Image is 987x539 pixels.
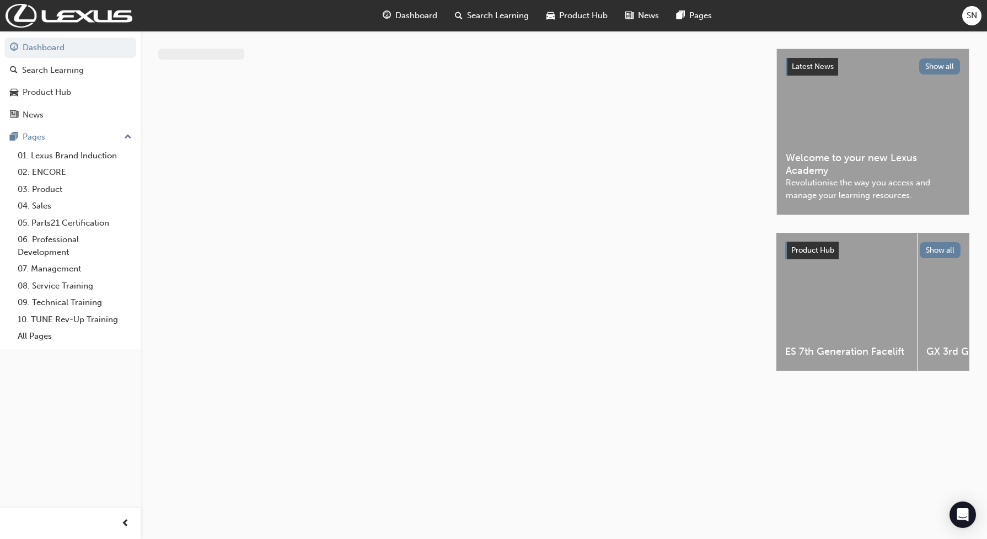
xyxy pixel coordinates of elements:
[786,152,960,177] span: Welcome to your new Lexus Academy
[395,9,437,22] span: Dashboard
[23,86,71,99] div: Product Hub
[962,6,981,25] button: SN
[13,294,136,311] a: 09. Technical Training
[919,58,961,74] button: Show all
[10,66,18,76] span: search-icon
[10,43,18,53] span: guage-icon
[4,105,136,125] a: News
[13,164,136,181] a: 02. ENCORE
[13,260,136,277] a: 07. Management
[10,88,18,98] span: car-icon
[13,231,136,260] a: 06. Professional Development
[13,181,136,198] a: 03. Product
[776,233,917,371] a: ES 7th Generation Facelift
[668,4,721,27] a: pages-iconPages
[446,4,538,27] a: search-iconSearch Learning
[786,177,960,201] span: Revolutionise the way you access and manage your learning resources.
[13,328,136,345] a: All Pages
[4,82,136,103] a: Product Hub
[4,38,136,58] a: Dashboard
[689,9,712,22] span: Pages
[23,109,44,121] div: News
[4,127,136,147] button: Pages
[792,62,834,71] span: Latest News
[13,215,136,232] a: 05. Parts21 Certification
[776,49,969,215] a: Latest NewsShow allWelcome to your new Lexus AcademyRevolutionise the way you access and manage y...
[22,64,84,77] div: Search Learning
[4,35,136,127] button: DashboardSearch LearningProduct HubNews
[4,60,136,81] a: Search Learning
[13,198,136,215] a: 04. Sales
[950,501,976,528] div: Open Intercom Messenger
[538,4,616,27] a: car-iconProduct Hub
[13,277,136,295] a: 08. Service Training
[13,311,136,328] a: 10. TUNE Rev-Up Training
[785,345,908,358] span: ES 7th Generation Facelift
[786,58,960,76] a: Latest NewsShow all
[967,9,977,22] span: SN
[10,132,18,142] span: pages-icon
[616,4,668,27] a: news-iconNews
[638,9,659,22] span: News
[455,9,463,23] span: search-icon
[383,9,391,23] span: guage-icon
[10,110,18,120] span: news-icon
[791,246,834,255] span: Product Hub
[23,131,45,143] div: Pages
[124,130,132,145] span: up-icon
[467,9,529,22] span: Search Learning
[374,4,446,27] a: guage-iconDashboard
[677,9,685,23] span: pages-icon
[6,4,132,28] img: Trak
[785,242,961,259] a: Product HubShow all
[920,242,961,258] button: Show all
[13,147,136,164] a: 01. Lexus Brand Induction
[121,517,130,531] span: prev-icon
[559,9,608,22] span: Product Hub
[546,9,555,23] span: car-icon
[625,9,634,23] span: news-icon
